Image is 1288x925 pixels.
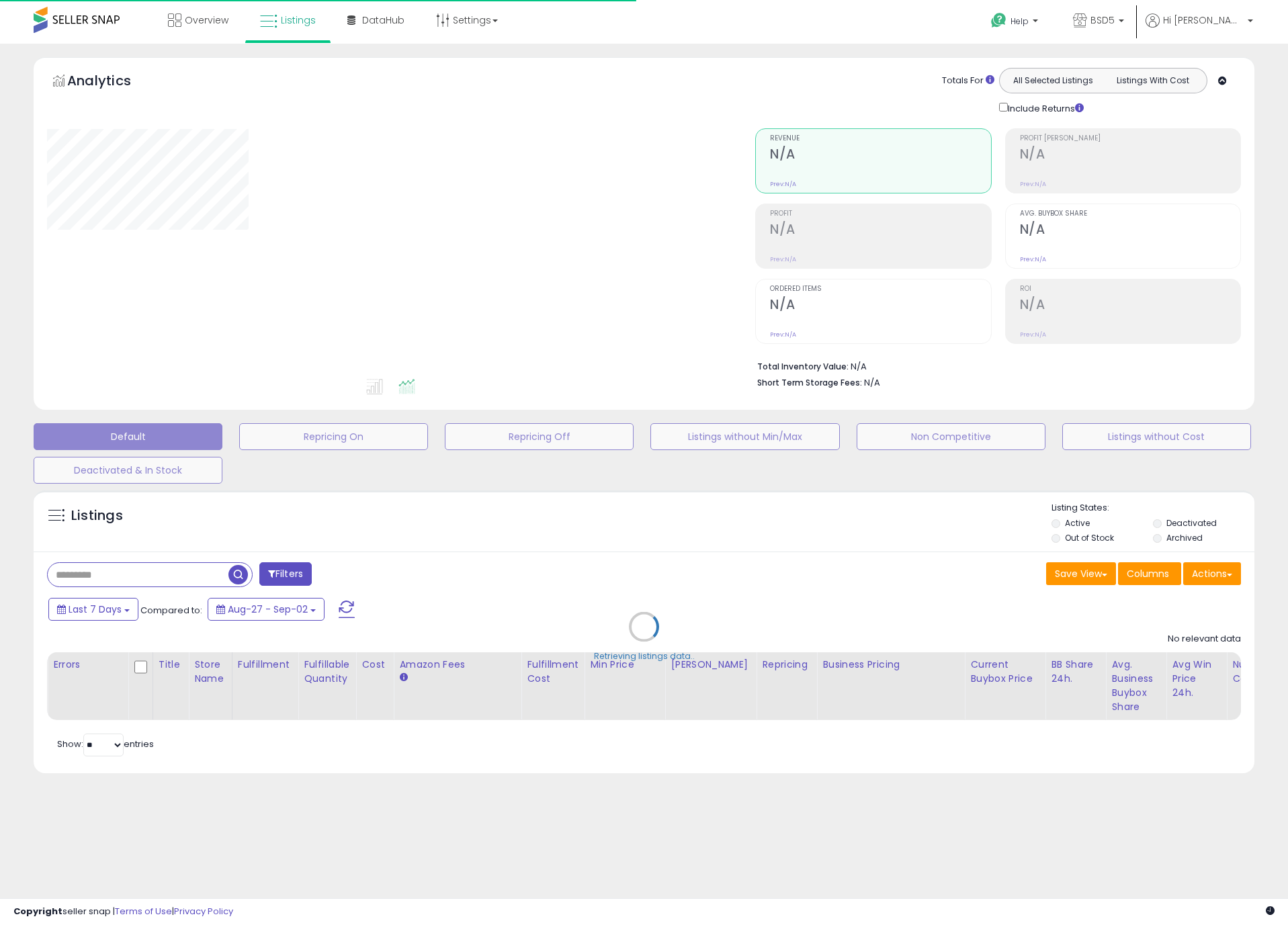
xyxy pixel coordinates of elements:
[770,180,796,188] small: Prev: N/A
[1020,331,1046,339] small: Prev: N/A
[1020,285,1240,293] span: ROI
[1020,297,1240,315] h2: N/A
[757,357,1231,373] li: N/A
[1020,180,1046,188] small: Prev: N/A
[1062,423,1251,450] button: Listings without Cost
[1003,72,1103,89] button: All Selected Listings
[1090,13,1115,27] span: BSD5
[864,376,880,389] span: N/A
[770,135,990,142] span: Revenue
[1011,15,1029,27] span: Help
[34,457,222,484] button: Deactivated & In Stock
[770,285,990,293] span: Ordered Items
[990,12,1007,29] i: Get Help
[185,13,228,27] span: Overview
[770,297,990,315] h2: N/A
[980,2,1051,44] a: Help
[362,13,404,27] span: DataHub
[770,210,990,218] span: Profit
[1020,222,1240,240] h2: N/A
[757,361,849,372] b: Total Inventory Value:
[1020,135,1240,142] span: Profit [PERSON_NAME]
[770,222,990,240] h2: N/A
[67,71,157,93] h5: Analytics
[239,423,428,450] button: Repricing On
[594,650,695,662] div: Retrieving listings data..
[1020,255,1046,263] small: Prev: N/A
[770,146,990,165] h2: N/A
[1103,72,1203,89] button: Listings With Cost
[757,377,862,388] b: Short Term Storage Fees:
[770,255,796,263] small: Prev: N/A
[1020,146,1240,165] h2: N/A
[34,423,222,450] button: Default
[942,75,994,87] div: Totals For
[1146,13,1253,44] a: Hi [PERSON_NAME]
[650,423,839,450] button: Listings without Min/Max
[1020,210,1240,218] span: Avg. Buybox Share
[445,423,634,450] button: Repricing Off
[281,13,316,27] span: Listings
[857,423,1045,450] button: Non Competitive
[989,100,1100,115] div: Include Returns
[1163,13,1244,27] span: Hi [PERSON_NAME]
[770,331,796,339] small: Prev: N/A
